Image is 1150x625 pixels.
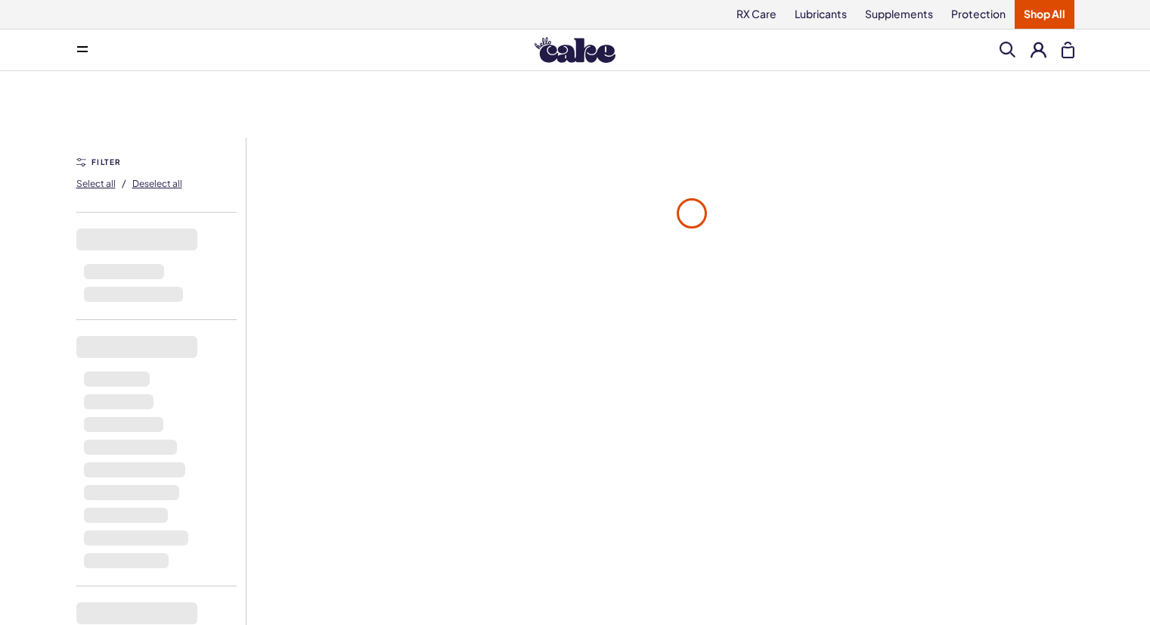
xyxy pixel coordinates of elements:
[76,178,116,189] span: Select all
[132,171,182,195] button: Deselect all
[535,37,615,63] img: Hello Cake
[76,171,116,195] button: Select all
[132,178,182,189] span: Deselect all
[122,176,126,190] span: /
